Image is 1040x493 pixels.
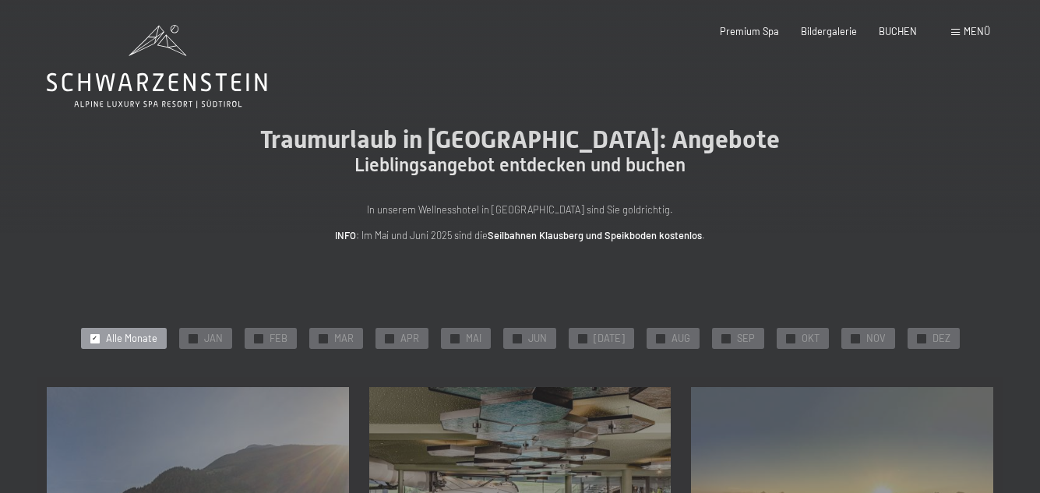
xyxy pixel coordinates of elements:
[657,334,663,343] span: ✓
[594,332,625,346] span: [DATE]
[672,332,690,346] span: AUG
[723,334,728,343] span: ✓
[334,332,354,346] span: MAR
[788,334,793,343] span: ✓
[466,332,481,346] span: MAI
[92,334,97,343] span: ✓
[320,334,326,343] span: ✓
[852,334,858,343] span: ✓
[720,25,779,37] a: Premium Spa
[260,125,780,154] span: Traumurlaub in [GEOGRAPHIC_DATA]: Angebote
[204,332,223,346] span: JAN
[801,25,857,37] a: Bildergalerie
[452,334,457,343] span: ✓
[580,334,585,343] span: ✓
[964,25,990,37] span: Menü
[528,332,547,346] span: JUN
[514,334,520,343] span: ✓
[270,332,287,346] span: FEB
[106,332,157,346] span: Alle Monate
[335,229,356,241] strong: INFO
[354,154,686,176] span: Lieblingsangebot entdecken und buchen
[209,227,832,243] p: : Im Mai und Juni 2025 sind die .
[386,334,392,343] span: ✓
[918,334,924,343] span: ✓
[932,332,950,346] span: DEZ
[256,334,261,343] span: ✓
[488,229,702,241] strong: Seilbahnen Klausberg und Speikboden kostenlos
[879,25,917,37] a: BUCHEN
[400,332,419,346] span: APR
[866,332,886,346] span: NOV
[737,332,755,346] span: SEP
[209,202,832,217] p: In unserem Wellnesshotel in [GEOGRAPHIC_DATA] sind Sie goldrichtig.
[190,334,196,343] span: ✓
[802,332,820,346] span: OKT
